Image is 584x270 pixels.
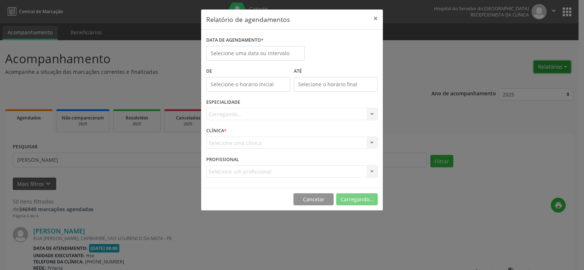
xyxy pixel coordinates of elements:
[294,77,378,92] input: Selecione o horário final
[294,66,378,77] label: ATÉ
[206,66,290,77] label: De
[293,193,334,206] button: Cancelar
[368,9,383,27] button: Close
[206,15,290,24] h5: Relatório de agendamentos
[206,154,239,165] label: PROFISSIONAL
[336,193,378,206] button: Carregando...
[206,77,290,92] input: Selecione o horário inicial
[206,46,305,61] input: Selecione uma data ou intervalo
[206,35,264,46] label: DATA DE AGENDAMENTO
[206,125,227,137] label: CLÍNICA
[206,97,240,108] label: ESPECIALIDADE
